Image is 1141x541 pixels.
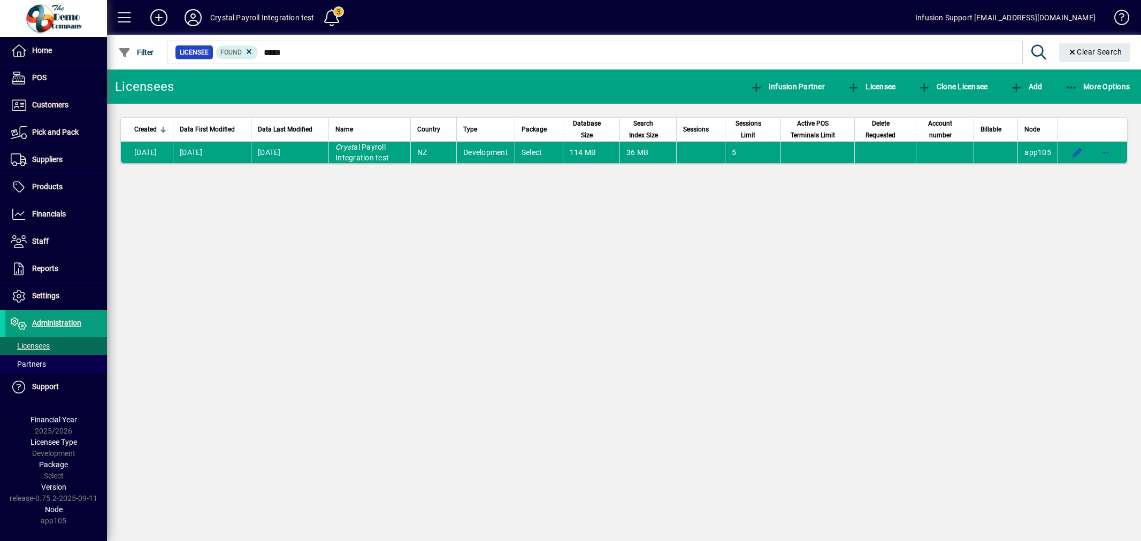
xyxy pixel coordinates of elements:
[180,123,244,135] div: Data First Modified
[32,46,52,55] span: Home
[121,142,173,163] td: [DATE]
[923,118,958,141] span: Account number
[626,118,660,141] span: Search Index Size
[5,65,107,91] a: POS
[216,45,258,59] mat-chip: Found Status: Found
[847,82,896,91] span: Licensee
[626,118,670,141] div: Search Index Size
[5,37,107,64] a: Home
[1024,123,1051,135] div: Node
[220,49,242,56] span: Found
[861,118,909,141] div: Delete Requested
[725,142,781,163] td: 5
[32,291,59,300] span: Settings
[522,123,556,135] div: Package
[32,182,63,191] span: Products
[1007,77,1045,96] button: Add
[1065,82,1130,91] span: More Options
[180,123,235,135] span: Data First Modified
[5,374,107,400] a: Support
[32,73,47,82] span: POS
[683,123,718,135] div: Sessions
[32,101,68,109] span: Customers
[142,8,176,27] button: Add
[32,382,59,391] span: Support
[32,128,79,136] span: Pick and Pack
[1106,2,1128,37] a: Knowledge Base
[5,146,107,173] a: Suppliers
[1097,144,1114,161] button: More options
[463,123,477,135] span: Type
[30,415,77,424] span: Financial Year
[39,460,68,469] span: Package
[32,237,49,245] span: Staff
[11,360,46,368] span: Partners
[180,47,209,58] span: Licensee
[5,283,107,310] a: Settings
[750,82,825,91] span: Infusion Partner
[115,78,174,95] div: Licensees
[335,123,353,135] span: Name
[251,142,328,163] td: [DATE]
[1059,43,1131,62] button: Clear
[118,48,154,57] span: Filter
[732,118,775,141] div: Sessions Limit
[32,155,63,164] span: Suppliers
[787,118,847,141] div: Active POS Terminals Limit
[732,118,765,141] span: Sessions Limit
[981,123,1001,135] span: Billable
[335,123,404,135] div: Name
[32,264,58,273] span: Reports
[1068,48,1122,56] span: Clear Search
[258,123,312,135] span: Data Last Modified
[116,43,157,62] button: Filter
[417,123,450,135] div: Country
[32,319,81,327] span: Administration
[915,77,990,96] button: Clone Licensee
[515,142,563,163] td: Select
[787,118,838,141] span: Active POS Terminals Limit
[5,92,107,119] a: Customers
[11,342,50,350] span: Licensees
[5,355,107,373] a: Partners
[1062,77,1133,96] button: More Options
[463,123,508,135] div: Type
[335,143,389,162] span: al Payroll Integration test
[845,77,899,96] button: Licensee
[210,9,315,26] div: Crystal Payroll Integration test
[41,483,66,491] span: Version
[1010,82,1042,91] span: Add
[5,174,107,200] a: Products
[619,142,676,163] td: 36 MB
[1069,144,1086,161] button: Edit
[570,118,603,141] span: Database Size
[522,123,547,135] span: Package
[1024,123,1040,135] span: Node
[861,118,900,141] span: Delete Requested
[258,123,322,135] div: Data Last Modified
[134,123,157,135] span: Created
[335,143,354,151] em: Cryst
[747,77,828,96] button: Infusion Partner
[45,505,63,514] span: Node
[570,118,613,141] div: Database Size
[923,118,967,141] div: Account number
[1024,148,1051,157] span: app105.prod.infusionbusinesssoftware.com
[683,123,709,135] span: Sessions
[456,142,515,163] td: Development
[563,142,619,163] td: 114 MB
[32,210,66,218] span: Financials
[981,123,1011,135] div: Billable
[5,256,107,282] a: Reports
[5,201,107,228] a: Financials
[30,438,77,446] span: Licensee Type
[915,9,1096,26] div: Infusion Support [EMAIL_ADDRESS][DOMAIN_NAME]
[173,142,251,163] td: [DATE]
[918,82,987,91] span: Clone Licensee
[134,123,166,135] div: Created
[5,228,107,255] a: Staff
[5,337,107,355] a: Licensees
[417,123,440,135] span: Country
[176,8,210,27] button: Profile
[410,142,456,163] td: NZ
